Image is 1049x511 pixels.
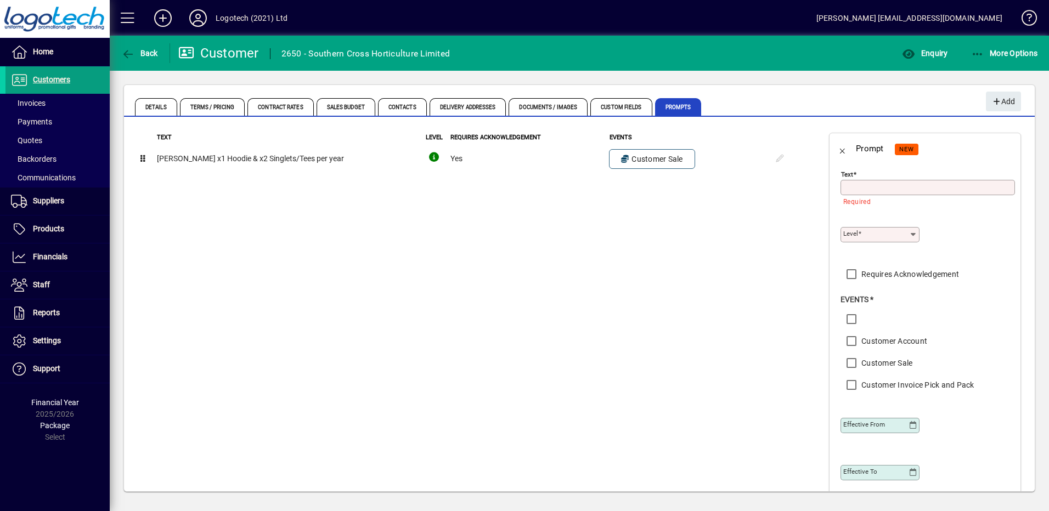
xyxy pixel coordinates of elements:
[655,98,702,116] span: Prompts
[621,154,683,164] span: Customer Sale
[145,8,181,28] button: Add
[609,133,766,143] th: Events
[11,136,42,145] span: Quotes
[991,93,1015,111] span: Add
[247,98,313,116] span: Contract Rates
[450,133,609,143] th: Requires Acknowledgement
[859,269,959,280] label: Requires Acknowledgement
[121,49,158,58] span: Back
[856,140,884,157] div: Prompt
[968,43,1041,63] button: More Options
[430,98,506,116] span: Delivery Addresses
[843,468,877,475] mat-label: Effective To
[33,47,53,56] span: Home
[11,99,46,107] span: Invoices
[110,43,170,63] app-page-header-button: Back
[590,98,652,116] span: Custom Fields
[135,98,177,116] span: Details
[5,38,110,66] a: Home
[859,357,912,368] label: Customer Sale
[816,9,1002,27] div: [PERSON_NAME] [EMAIL_ADDRESS][DOMAIN_NAME]
[419,133,450,143] th: Level
[859,379,974,390] label: Customer Invoice Pick and Pack
[33,280,50,289] span: Staff
[178,44,259,62] div: Customer
[40,421,70,430] span: Package
[11,173,76,182] span: Communications
[5,271,110,299] a: Staff
[5,215,110,243] a: Products
[971,49,1038,58] span: More Options
[180,98,245,116] span: Terms / Pricing
[5,299,110,327] a: Reports
[902,49,948,58] span: Enquiry
[859,336,927,347] label: Customer Account
[33,364,60,373] span: Support
[281,45,450,63] div: 2650 - Southern Cross Horticulture Limited
[33,308,60,317] span: Reports
[1013,2,1035,38] a: Knowledge Base
[986,92,1021,111] button: Add
[317,98,375,116] span: Sales Budget
[11,117,52,126] span: Payments
[119,43,161,63] button: Back
[5,131,110,150] a: Quotes
[5,94,110,112] a: Invoices
[899,146,914,153] span: NEW
[843,230,858,237] mat-label: Level
[843,195,1006,207] mat-error: Required
[5,150,110,168] a: Backorders
[5,112,110,131] a: Payments
[156,133,419,143] th: Text
[830,135,856,162] button: Back
[841,171,853,178] mat-label: Text
[216,9,287,27] div: Logotech (2021) Ltd
[11,155,57,163] span: Backorders
[5,355,110,383] a: Support
[181,8,216,28] button: Profile
[378,98,427,116] span: Contacts
[31,398,79,407] span: Financial Year
[450,143,609,175] td: Yes
[5,327,110,355] a: Settings
[156,143,419,175] td: [PERSON_NAME] x1 Hoodie & x2 Singlets/Tees per year
[5,188,110,215] a: Suppliers
[5,168,110,187] a: Communications
[33,336,61,345] span: Settings
[841,295,873,304] span: Events *
[899,43,950,63] button: Enquiry
[33,224,64,233] span: Products
[509,98,588,116] span: Documents / Images
[33,252,67,261] span: Financials
[33,75,70,84] span: Customers
[5,243,110,271] a: Financials
[843,421,885,428] mat-label: Effective From
[33,196,64,205] span: Suppliers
